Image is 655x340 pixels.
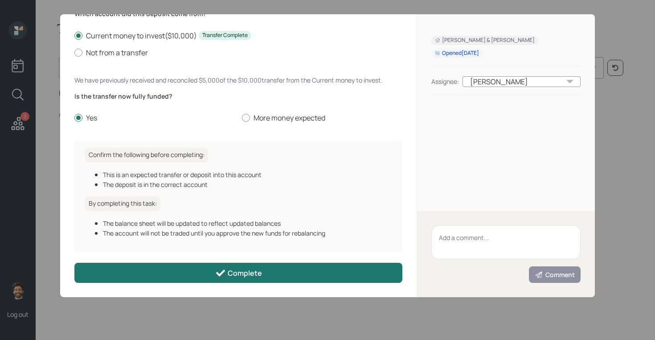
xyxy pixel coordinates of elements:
[103,219,392,228] div: The balance sheet will be updated to reflect updated balances
[74,113,235,123] label: Yes
[74,92,402,101] label: Is the transfer now fully funded?
[85,148,208,162] h6: Confirm the following before completing:
[74,263,402,283] button: Complete
[103,228,392,238] div: The account will not be traded until you approve the new funds for rebalancing
[74,48,402,58] label: Not from a transfer
[435,50,479,57] div: Opened [DATE]
[463,76,581,87] div: [PERSON_NAME]
[215,268,262,278] div: Complete
[535,270,575,279] div: Comment
[202,32,248,39] div: Transfer Complete
[85,196,160,211] h6: By completing this task:
[74,75,402,85] div: We have previously received and reconciled $5,000 of the $10,000 transfer from the Current money ...
[242,113,402,123] label: More money expected
[431,77,459,86] div: Assignee:
[103,180,392,189] div: The deposit is in the correct account
[529,266,581,283] button: Comment
[103,170,392,179] div: This is an expected transfer or deposit into this account
[435,37,535,44] div: [PERSON_NAME] & [PERSON_NAME]
[74,31,402,41] label: Current money to invest ( $10,000 )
